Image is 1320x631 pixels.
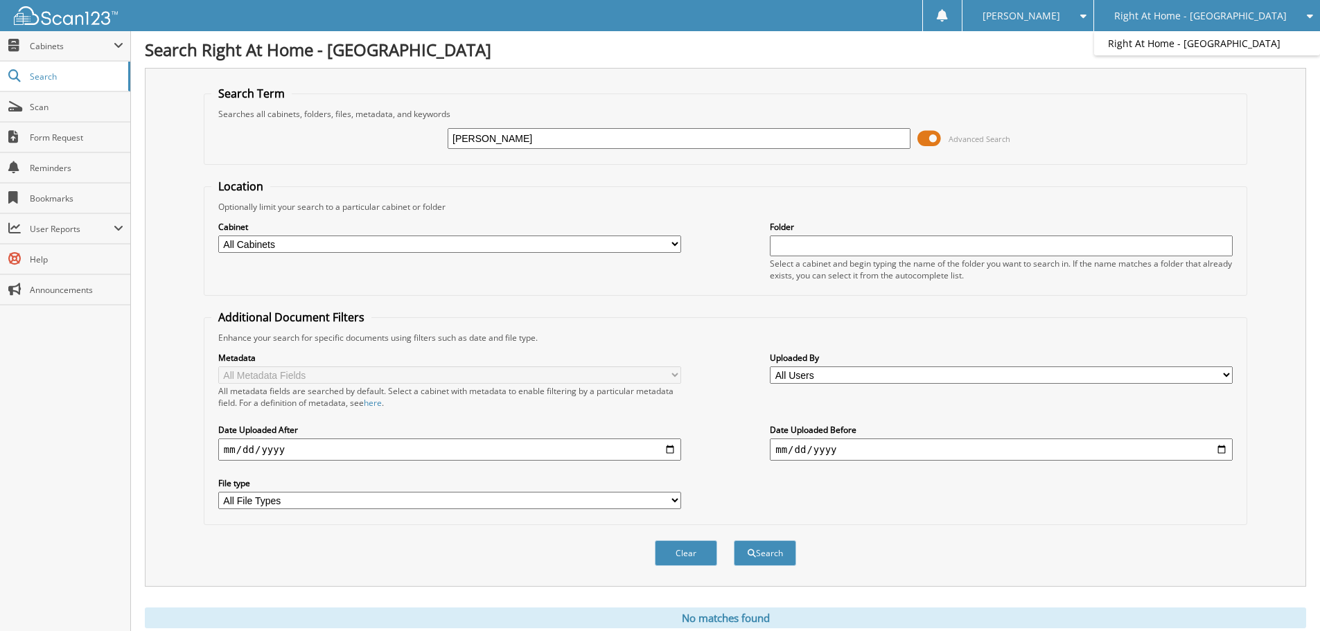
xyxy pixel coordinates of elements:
[145,607,1306,628] div: No matches found
[30,101,123,113] span: Scan
[364,397,382,409] a: here
[30,193,123,204] span: Bookmarks
[218,221,681,233] label: Cabinet
[211,108,1240,120] div: Searches all cabinets, folders, files, metadata, and keywords
[211,310,371,325] legend: Additional Document Filters
[30,254,123,265] span: Help
[218,438,681,461] input: start
[218,424,681,436] label: Date Uploaded After
[1114,12,1287,20] span: Right At Home - [GEOGRAPHIC_DATA]
[211,332,1240,344] div: Enhance your search for specific documents using filters such as date and file type.
[770,221,1233,233] label: Folder
[30,284,123,296] span: Announcements
[734,540,796,566] button: Search
[1094,31,1320,55] a: Right At Home - [GEOGRAPHIC_DATA]
[1251,565,1320,631] iframe: Chat Widget
[211,201,1240,213] div: Optionally limit your search to a particular cabinet or folder
[655,540,717,566] button: Clear
[211,86,292,101] legend: Search Term
[30,162,123,174] span: Reminders
[983,12,1060,20] span: [PERSON_NAME]
[218,477,681,489] label: File type
[30,132,123,143] span: Form Request
[30,40,114,52] span: Cabinets
[770,438,1233,461] input: end
[30,71,121,82] span: Search
[211,179,270,194] legend: Location
[770,352,1233,364] label: Uploaded By
[14,6,118,25] img: scan123-logo-white.svg
[949,134,1010,144] span: Advanced Search
[770,424,1233,436] label: Date Uploaded Before
[218,352,681,364] label: Metadata
[218,385,681,409] div: All metadata fields are searched by default. Select a cabinet with metadata to enable filtering b...
[30,223,114,235] span: User Reports
[770,258,1233,281] div: Select a cabinet and begin typing the name of the folder you want to search in. If the name match...
[145,38,1306,61] h1: Search Right At Home - [GEOGRAPHIC_DATA]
